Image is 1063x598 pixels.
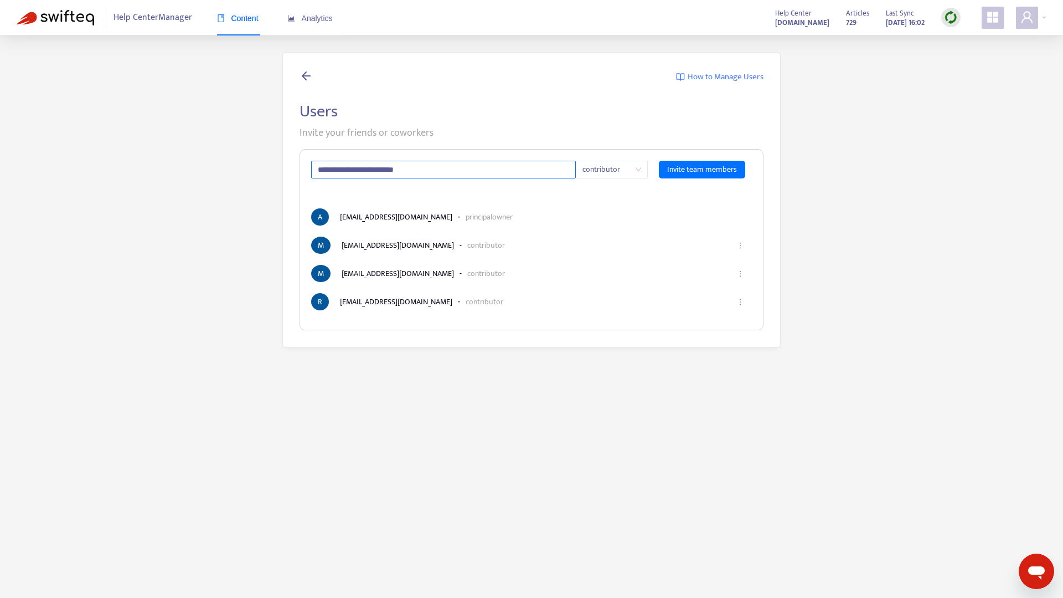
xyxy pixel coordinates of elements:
span: Help Center Manager [113,7,192,28]
span: How to Manage Users [688,71,763,84]
strong: 729 [846,17,856,29]
img: image-link [676,73,685,81]
h2: Users [300,101,763,121]
span: Last Sync [886,7,914,19]
iframe: Button to launch messaging window [1019,554,1054,589]
button: ellipsis [731,262,749,286]
b: - [460,268,462,279]
span: M [311,237,331,254]
b: - [458,296,460,308]
strong: [DATE] 16:02 [886,17,925,29]
li: [EMAIL_ADDRESS][DOMAIN_NAME] [311,293,752,310]
span: contributor [582,161,641,178]
span: area-chart [287,14,295,22]
img: sync.dc5367851b00ba804db3.png [944,11,958,24]
button: Invite team members [659,161,745,178]
li: [EMAIL_ADDRESS][DOMAIN_NAME] [311,237,752,254]
span: appstore [986,11,999,24]
a: [DOMAIN_NAME] [775,16,829,29]
span: ellipsis [736,270,744,278]
span: Content [217,14,259,23]
b: - [460,239,462,251]
img: Swifteq [17,10,94,25]
p: Invite your friends or coworkers [300,126,763,141]
span: Invite team members [667,163,737,176]
button: ellipsis [731,290,749,314]
li: [EMAIL_ADDRESS][DOMAIN_NAME] [311,208,752,226]
p: contributor [467,268,505,279]
li: [EMAIL_ADDRESS][DOMAIN_NAME] [311,265,752,282]
strong: [DOMAIN_NAME] [775,17,829,29]
button: ellipsis [731,233,749,258]
span: Articles [846,7,869,19]
span: ellipsis [736,298,744,306]
span: user [1020,11,1034,24]
p: contributor [467,239,505,251]
p: principal owner [466,211,513,223]
span: Help Center [775,7,812,19]
b: - [458,211,460,223]
span: M [311,265,331,282]
span: book [217,14,225,22]
span: Analytics [287,14,333,23]
span: A [311,208,329,226]
p: contributor [466,296,503,308]
a: How to Manage Users [676,69,763,85]
span: R [311,293,329,310]
span: ellipsis [736,242,744,249]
